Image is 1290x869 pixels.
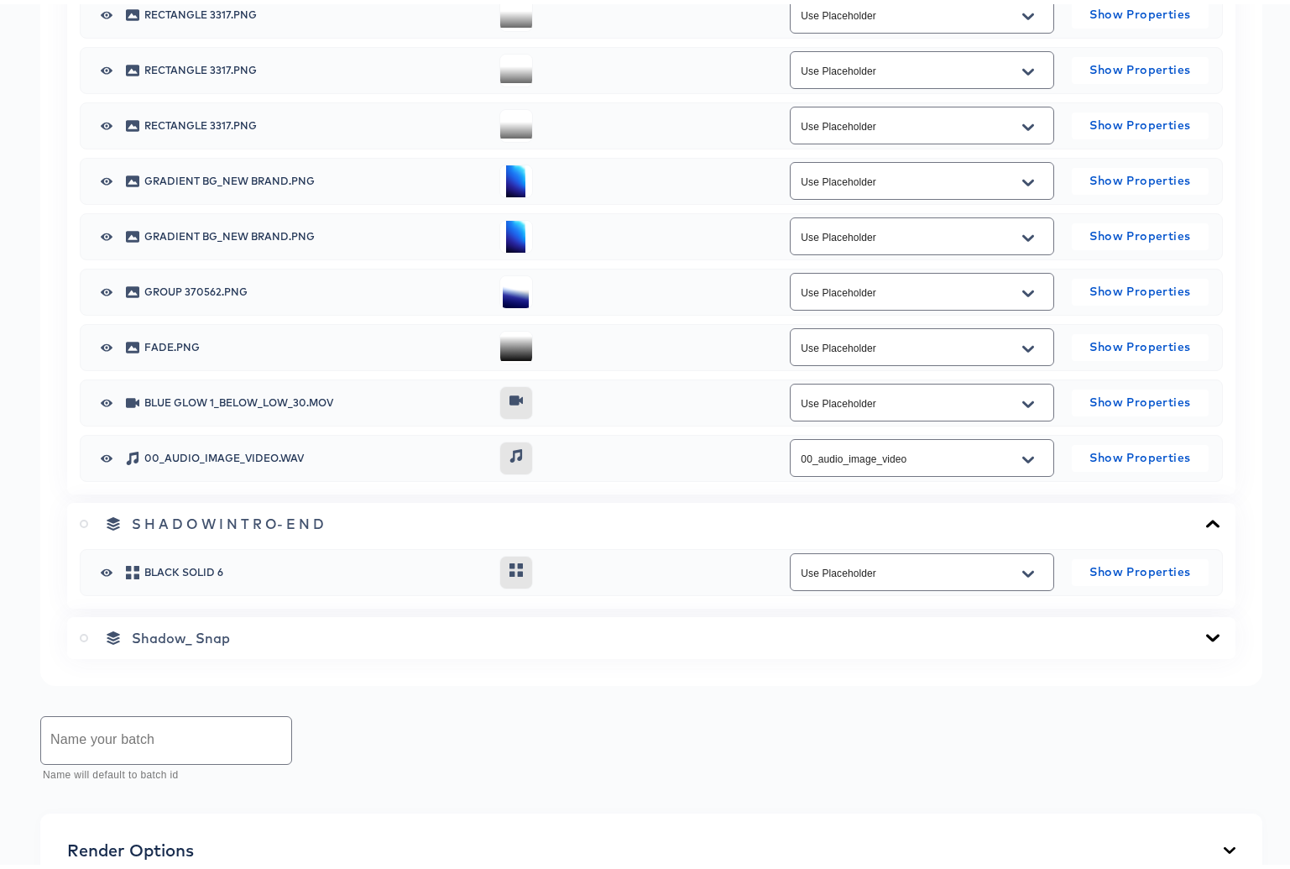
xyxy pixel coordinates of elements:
button: Show Properties [1072,555,1209,582]
button: Show Properties [1072,53,1209,80]
span: 00_audio_image_video.wav [144,449,487,459]
span: Show Properties [1078,443,1202,464]
div: Render Options [67,836,301,856]
span: Shadow_ Snap [132,626,230,642]
button: Show Properties [1072,108,1209,135]
button: Show Properties [1072,441,1209,468]
button: Show Properties [1072,385,1209,412]
span: Show Properties [1078,55,1202,76]
span: Gradient BG_new brand.png [144,172,487,182]
span: Show Properties [1078,388,1202,409]
span: Group 370562.png [144,283,487,293]
span: Rectangle 3317.png [144,61,487,71]
span: Show Properties [1078,111,1202,132]
button: Open [1016,165,1041,192]
span: S H A D O W I N T R O- E N D [132,511,324,528]
button: Open [1016,332,1041,359]
span: Blue Glow 1_Below_Low_30.mov [144,394,487,404]
button: Open [1016,442,1041,469]
span: Fade.png [144,338,487,348]
button: Open [1016,221,1041,248]
span: Rectangle 3317.png [144,6,487,16]
button: Open [1016,557,1041,584]
button: Show Properties [1072,164,1209,191]
button: Show Properties [1072,330,1209,357]
button: Open [1016,110,1041,137]
button: Open [1016,55,1041,81]
span: Show Properties [1078,222,1202,243]
span: Show Properties [1078,277,1202,298]
span: Show Properties [1078,558,1202,578]
span: Show Properties [1078,332,1202,353]
button: Show Properties [1072,219,1209,246]
span: Gradient BG_new brand.png [144,228,487,238]
p: Name will default to batch id [43,763,280,780]
span: Rectangle 3317.png [144,117,487,127]
button: Show Properties [1072,275,1209,301]
span: Black Solid 6 [144,563,487,573]
button: Open [1016,387,1041,414]
button: Open [1016,276,1041,303]
span: Show Properties [1078,166,1202,187]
